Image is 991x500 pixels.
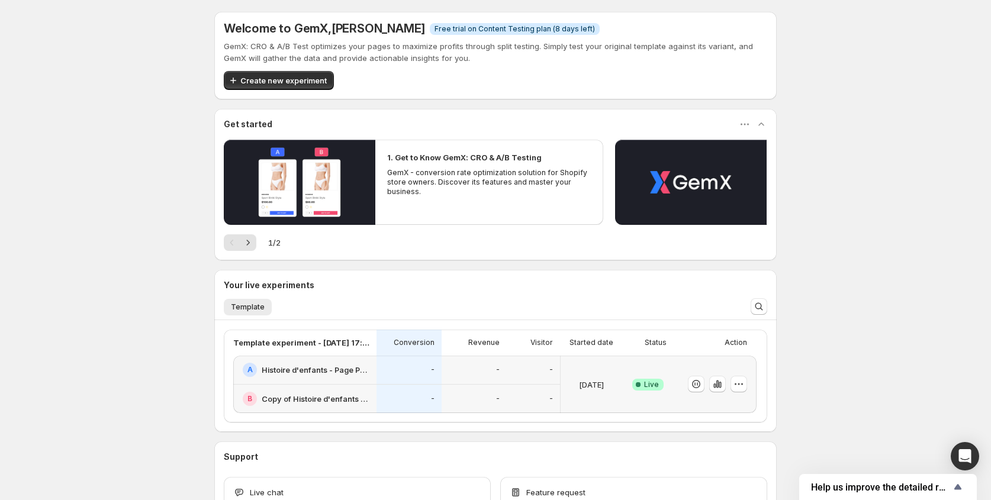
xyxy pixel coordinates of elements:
[250,486,284,498] span: Live chat
[549,394,553,404] p: -
[751,298,767,315] button: Search and filter results
[431,365,435,375] p: -
[387,168,591,196] p: GemX - conversion rate optimization solution for Shopify store owners. Discover its features and ...
[247,365,253,375] h2: A
[224,21,425,36] h5: Welcome to GemX
[262,393,369,405] h2: Copy of Histoire d'enfants - Page Produit
[530,338,553,347] p: Visitor
[231,302,265,312] span: Template
[496,365,500,375] p: -
[549,365,553,375] p: -
[224,140,375,225] button: Play video
[615,140,767,225] button: Play video
[579,379,604,391] p: [DATE]
[496,394,500,404] p: -
[811,480,965,494] button: Show survey - Help us improve the detailed report for A/B campaigns
[268,237,281,249] span: 1 / 2
[387,151,542,163] h2: 1. Get to Know GemX: CRO & A/B Testing
[247,394,252,404] h2: B
[328,21,425,36] span: , [PERSON_NAME]
[644,380,659,389] span: Live
[951,442,979,470] div: Open Intercom Messenger
[569,338,613,347] p: Started date
[224,71,334,90] button: Create new experiment
[224,234,256,251] nav: Pagination
[435,24,595,34] span: Free trial on Content Testing plan (8 days left)
[468,338,500,347] p: Revenue
[224,40,767,64] p: GemX: CRO & A/B Test optimizes your pages to maximize profits through split testing. Simply test ...
[224,451,258,463] h3: Support
[526,486,585,498] span: Feature request
[394,338,435,347] p: Conversion
[262,364,369,376] h2: Histoire d'enfants - Page Produit
[645,338,667,347] p: Status
[240,75,327,86] span: Create new experiment
[224,118,272,130] h3: Get started
[431,394,435,404] p: -
[233,337,369,349] p: Template experiment - [DATE] 17:49:38
[811,482,951,493] span: Help us improve the detailed report for A/B campaigns
[240,234,256,251] button: Next
[224,279,314,291] h3: Your live experiments
[725,338,747,347] p: Action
